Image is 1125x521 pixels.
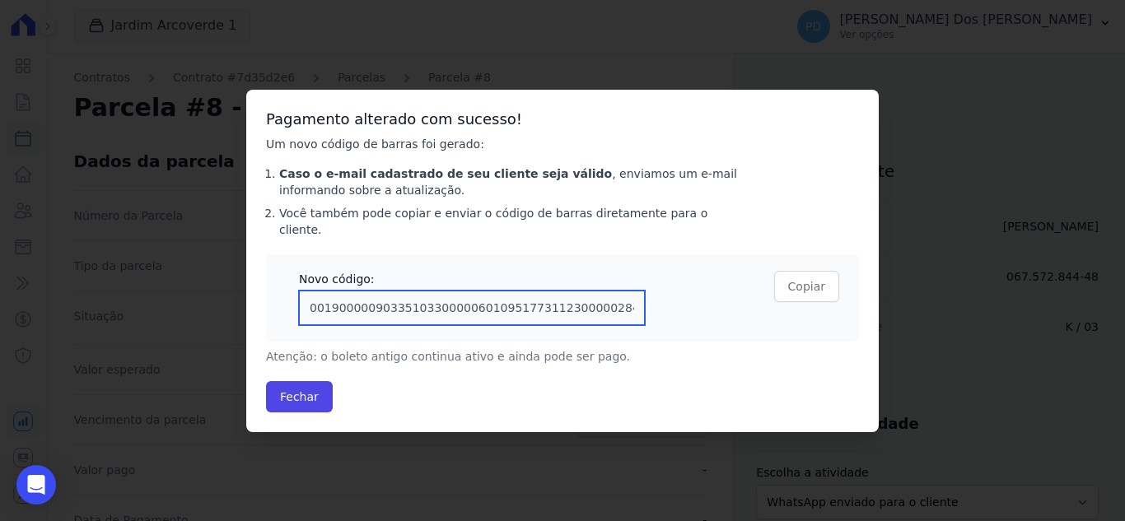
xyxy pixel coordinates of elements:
[266,136,740,152] p: Um novo código de barras foi gerado:
[279,205,740,238] li: Você também pode copiar e enviar o código de barras diretamente para o cliente.
[299,291,645,325] input: 00190000090335103300000601095177311230000028436
[279,165,740,198] li: , enviamos um e-mail informando sobre a atualização.
[266,109,859,129] h3: Pagamento alterado com sucesso!
[279,167,612,180] strong: Caso o e-mail cadastrado de seu cliente seja válido
[266,348,740,365] p: Atenção: o boleto antigo continua ativo e ainda pode ser pago.
[266,381,333,412] button: Fechar
[774,271,839,302] button: Copiar
[16,465,56,505] div: Open Intercom Messenger
[299,271,645,287] div: Novo código:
